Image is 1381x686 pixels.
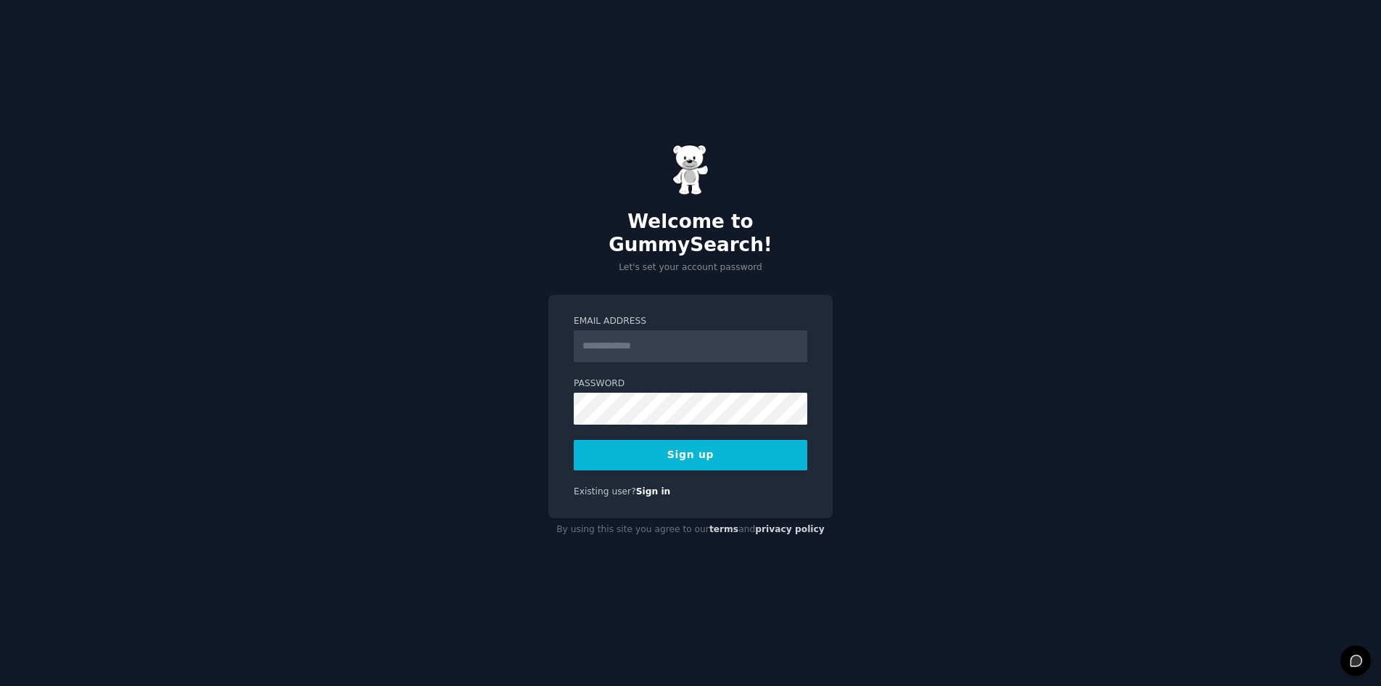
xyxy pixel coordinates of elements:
[548,518,833,542] div: By using this site you agree to our and
[574,486,636,497] span: Existing user?
[548,261,833,274] p: Let's set your account password
[636,486,671,497] a: Sign in
[672,144,709,195] img: Gummy Bear
[574,315,807,328] label: Email Address
[574,440,807,470] button: Sign up
[548,211,833,256] h2: Welcome to GummySearch!
[574,377,807,391] label: Password
[709,524,738,534] a: terms
[755,524,825,534] a: privacy policy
